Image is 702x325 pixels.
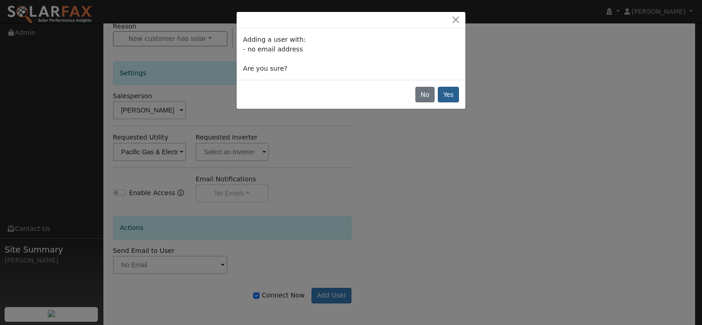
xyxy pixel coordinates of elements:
button: No [415,87,435,102]
button: Close [449,15,462,25]
span: Are you sure? [243,65,287,72]
button: Yes [438,87,459,102]
span: - no email address [243,45,303,53]
span: Adding a user with: [243,36,306,43]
